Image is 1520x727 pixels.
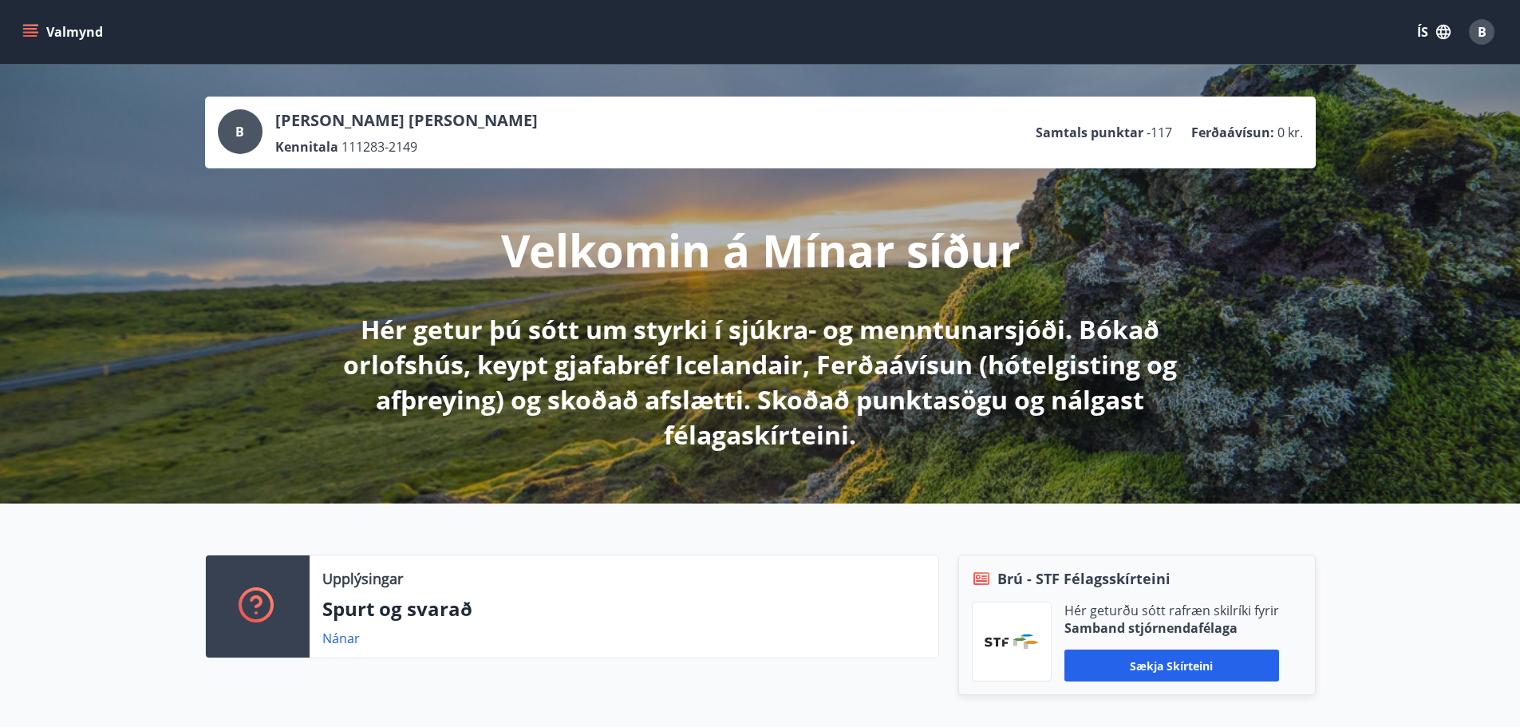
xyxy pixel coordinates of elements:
[322,568,403,589] p: Upplýsingar
[1408,18,1459,46] button: ÍS
[1064,619,1279,637] p: Samband stjórnendafélaga
[1463,13,1501,51] button: B
[235,123,244,140] span: B
[997,568,1171,589] span: Brú - STF Félagsskírteini
[275,109,538,132] p: [PERSON_NAME] [PERSON_NAME]
[1277,124,1303,141] span: 0 kr.
[1064,650,1279,682] button: Sækja skírteini
[501,219,1020,280] p: Velkomin á Mínar síður
[1036,124,1143,141] p: Samtals punktar
[1191,124,1274,141] p: Ferðaávísun :
[985,634,1039,649] img: vjCaq2fThgY3EUYqSgpjEiBg6WP39ov69hlhuPVN.png
[322,595,926,622] p: Spurt og svarað
[1478,23,1486,41] span: B
[322,630,360,647] a: Nánar
[275,138,338,156] p: Kennitala
[1147,124,1172,141] span: -117
[19,18,109,46] button: menu
[342,138,417,156] span: 111283-2149
[339,312,1182,452] p: Hér getur þú sótt um styrki í sjúkra- og menntunarsjóði. Bókað orlofshús, keypt gjafabréf Iceland...
[1064,602,1279,619] p: Hér geturðu sótt rafræn skilríki fyrir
